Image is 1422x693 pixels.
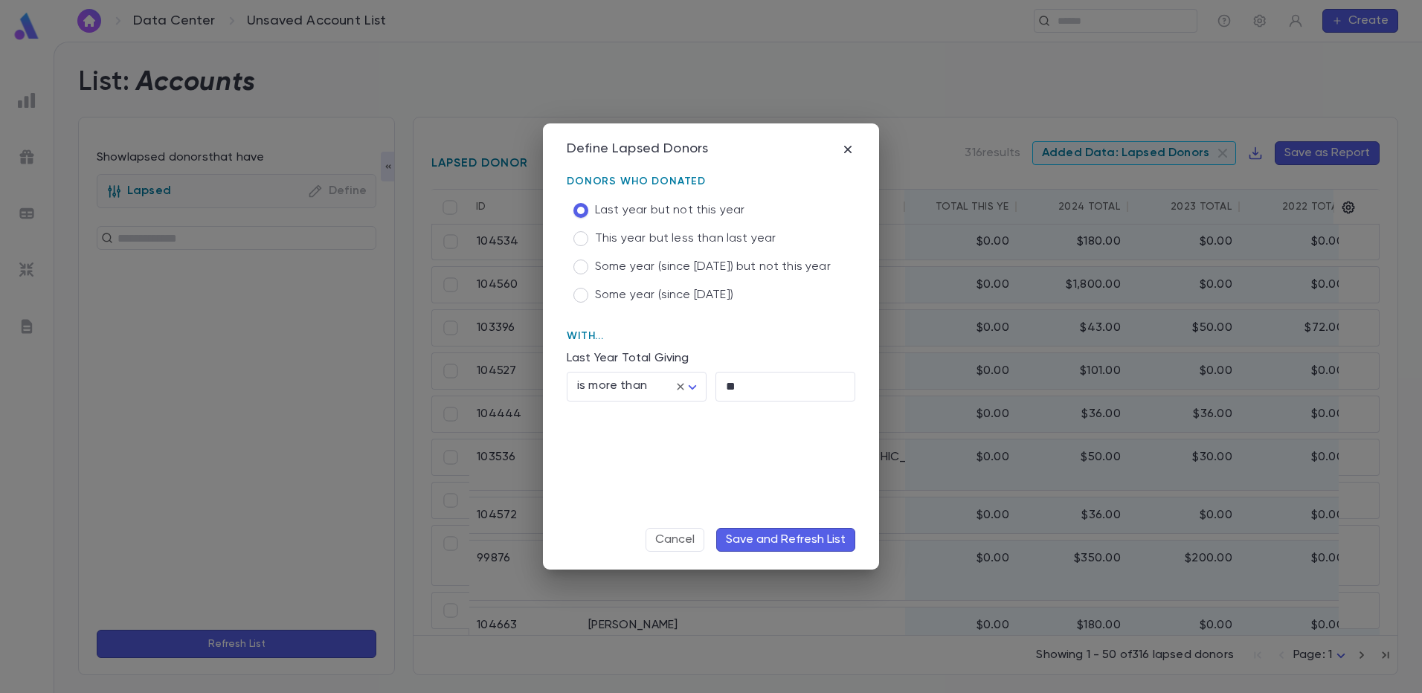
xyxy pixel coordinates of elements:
div: Define Lapsed Donors [567,141,708,158]
span: Some year (since [DATE]) but not this year [595,260,831,274]
span: is more than [577,380,647,392]
span: Some year (since [DATE]) [595,288,733,303]
button: Save and Refresh List [716,528,855,552]
div: is more than [567,372,707,401]
p: With... [567,330,855,342]
span: Last year but not this year [595,203,744,218]
p: Donors Who Donated [567,175,855,187]
p: Last Year Total Giving [567,351,855,366]
span: This year but less than last year [595,231,776,246]
button: Cancel [646,528,704,552]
